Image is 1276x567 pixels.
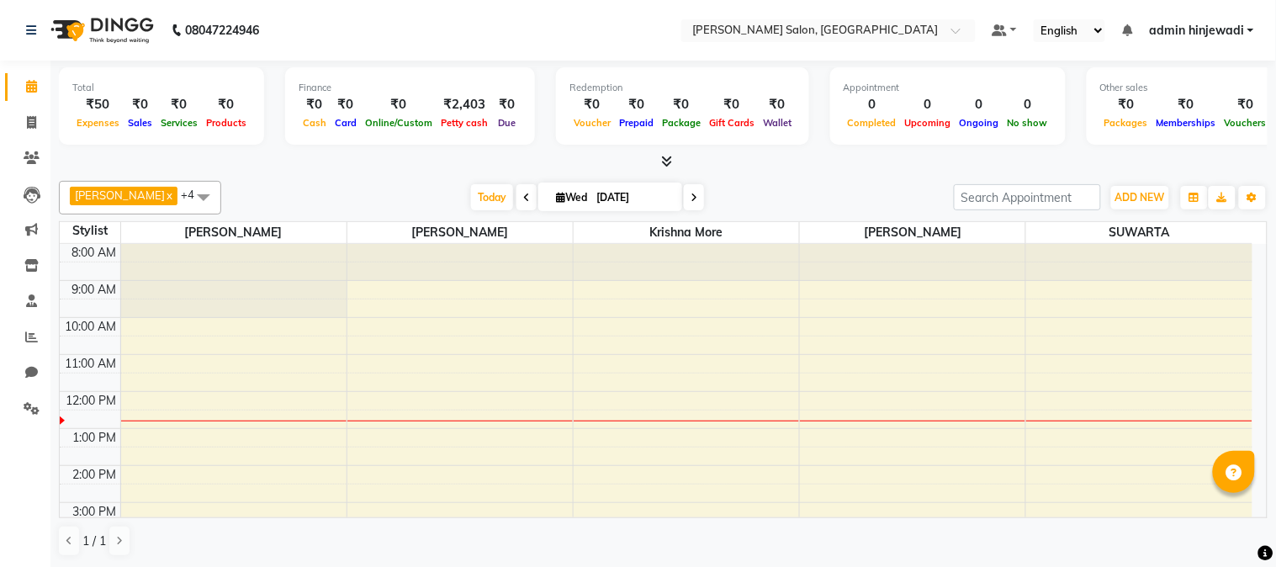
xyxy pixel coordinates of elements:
[494,117,520,129] span: Due
[156,95,202,114] div: ₹0
[591,185,675,210] input: 2025-09-03
[759,95,796,114] div: ₹0
[844,117,901,129] span: Completed
[69,281,120,299] div: 9:00 AM
[901,95,956,114] div: 0
[569,95,615,114] div: ₹0
[70,429,120,447] div: 1:00 PM
[569,81,796,95] div: Redemption
[471,184,513,210] span: Today
[124,117,156,129] span: Sales
[658,95,705,114] div: ₹0
[492,95,522,114] div: ₹0
[615,117,658,129] span: Prepaid
[1003,95,1052,114] div: 0
[705,117,759,129] span: Gift Cards
[705,95,759,114] div: ₹0
[954,184,1101,210] input: Search Appointment
[331,117,361,129] span: Card
[165,188,172,202] a: x
[62,318,120,336] div: 10:00 AM
[82,533,106,550] span: 1 / 1
[1026,222,1252,243] span: SUWARTA
[1100,95,1152,114] div: ₹0
[299,95,331,114] div: ₹0
[60,222,120,240] div: Stylist
[956,95,1003,114] div: 0
[1100,117,1152,129] span: Packages
[361,95,437,114] div: ₹0
[124,95,156,114] div: ₹0
[62,355,120,373] div: 11:00 AM
[70,466,120,484] div: 2:00 PM
[844,95,901,114] div: 0
[552,191,591,204] span: Wed
[299,81,522,95] div: Finance
[1115,191,1165,204] span: ADD NEW
[299,117,331,129] span: Cash
[69,244,120,262] div: 8:00 AM
[75,188,165,202] span: [PERSON_NAME]
[844,81,1052,95] div: Appointment
[347,222,573,243] span: [PERSON_NAME]
[72,117,124,129] span: Expenses
[574,222,799,243] span: krishna more
[901,117,956,129] span: Upcoming
[1152,117,1220,129] span: Memberships
[63,392,120,410] div: 12:00 PM
[437,117,492,129] span: Petty cash
[569,117,615,129] span: Voucher
[361,117,437,129] span: Online/Custom
[156,117,202,129] span: Services
[759,117,796,129] span: Wallet
[185,7,259,54] b: 08047224946
[72,81,251,95] div: Total
[956,117,1003,129] span: Ongoing
[1003,117,1052,129] span: No show
[1220,117,1271,129] span: Vouchers
[43,7,158,54] img: logo
[331,95,361,114] div: ₹0
[437,95,492,114] div: ₹2,403
[1111,186,1169,209] button: ADD NEW
[72,95,124,114] div: ₹50
[615,95,658,114] div: ₹0
[800,222,1025,243] span: [PERSON_NAME]
[1220,95,1271,114] div: ₹0
[181,188,207,201] span: +4
[121,222,347,243] span: [PERSON_NAME]
[202,95,251,114] div: ₹0
[658,117,705,129] span: Package
[1152,95,1220,114] div: ₹0
[1149,22,1244,40] span: admin hinjewadi
[70,503,120,521] div: 3:00 PM
[202,117,251,129] span: Products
